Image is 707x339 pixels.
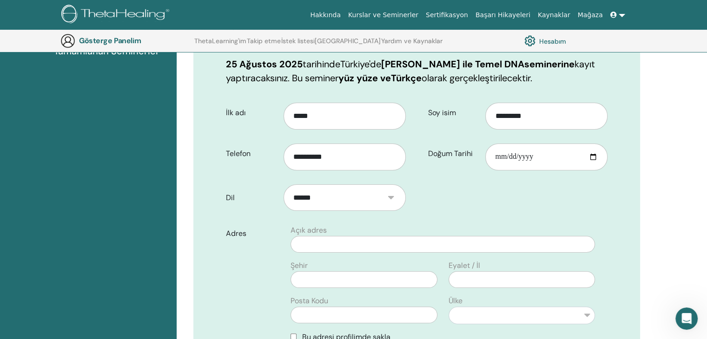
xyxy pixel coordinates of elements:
[381,58,524,70] font: [PERSON_NAME] ile Temel DNA
[338,72,391,84] font: yüz yüze ve
[194,37,246,52] a: ThetaLearning'im
[348,11,418,19] font: Kurslar ve Seminerler
[524,58,575,70] font: seminerine
[449,261,480,270] font: Eyalet / İl
[538,11,570,19] font: Kaynaklar
[539,37,566,46] font: Hesabım
[288,72,338,84] font: . Bu seminer
[61,5,172,26] img: logo.png
[291,296,328,306] font: Posta Kodu
[226,58,595,84] font: kayıt yaptıracaksınız
[79,36,141,46] font: Gösterge Panelim
[530,72,532,84] font: .
[426,11,468,19] font: Sertifikasyon
[428,149,473,158] font: Doğum Tarihi
[472,7,534,24] a: Başarı Hikayeleri
[310,11,341,19] font: Hakkında
[422,72,530,84] font: olarak gerçekleştirilecektir
[194,37,246,45] font: ThetaLearning'im
[449,296,463,306] font: Ülke
[675,307,698,330] iframe: Intercom canlı sohbet
[226,149,251,158] font: Telefon
[381,37,443,45] font: Yardım ve Kaynaklar
[281,37,315,45] font: İstek listesi
[574,7,606,24] a: Mağaza
[344,7,422,24] a: Kurslar ve Seminerler
[381,37,443,52] a: Yardım ve Kaynaklar
[226,58,303,70] font: 25 Ağustos 2025
[577,11,602,19] font: Mağaza
[524,33,535,49] img: cog.svg
[291,261,308,270] font: Şehir
[340,58,381,70] font: Türkiye'de
[226,108,246,117] font: İlk adı
[226,193,235,202] font: Dil
[391,72,422,84] font: Türkçe
[476,11,530,19] font: Başarı Hikayeleri
[60,33,75,48] img: generic-user-icon.jpg
[315,37,381,52] a: [GEOGRAPHIC_DATA]
[422,7,472,24] a: Sertifikasyon
[524,33,566,49] a: Hesabım
[54,45,159,57] font: Tamamlanan Seminerler
[247,37,281,45] font: Takip etme
[281,37,315,52] a: İstek listesi
[303,58,340,70] font: tarihinde
[534,7,574,24] a: Kaynaklar
[291,225,327,235] font: Açık adres
[306,7,344,24] a: Hakkında
[226,228,246,238] font: Adres
[315,37,381,45] font: [GEOGRAPHIC_DATA]
[428,108,456,117] font: Soy isim
[247,37,281,52] a: Takip etme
